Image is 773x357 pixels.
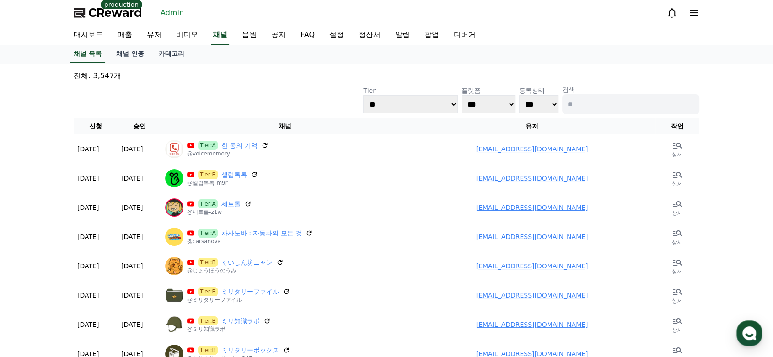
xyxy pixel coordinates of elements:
[198,287,218,296] span: Tier:B
[476,145,588,153] a: [EMAIL_ADDRESS][DOMAIN_NAME]
[519,86,558,95] p: 등록상태
[462,86,515,95] p: 플랫폼
[562,85,699,94] p: 검색
[198,346,218,355] span: Tier:B
[476,321,588,328] a: [EMAIL_ADDRESS][DOMAIN_NAME]
[118,281,176,304] a: Settings
[165,286,183,304] img: ミリタリーファイル
[221,141,258,150] a: 한 통의 기억
[77,144,99,154] p: [DATE]
[140,26,169,45] a: 유저
[66,26,110,45] a: 대시보드
[187,267,284,274] p: @じょうほうのうみ
[221,199,241,208] a: 세트롤
[476,175,588,182] a: [EMAIL_ADDRESS][DOMAIN_NAME]
[187,150,268,157] p: @voicememory
[121,320,143,329] p: [DATE]
[198,316,218,325] span: Tier:B
[363,86,457,95] p: Tier
[659,138,696,160] a: 상세
[476,204,588,211] a: [EMAIL_ADDRESS][DOMAIN_NAME]
[659,314,696,336] a: 상세
[165,315,183,334] img: ミリ知識ラボ
[187,296,290,304] p: @ミリタリーファイル
[235,26,264,45] a: 음원
[672,297,683,304] p: 상세
[672,326,683,334] p: 상세
[3,281,60,304] a: Home
[211,26,229,45] a: 채널
[121,203,143,212] p: [DATE]
[198,170,218,179] span: Tier:B
[672,239,683,246] p: 상세
[77,203,99,212] p: [DATE]
[60,281,118,304] a: Messages
[476,233,588,240] a: [EMAIL_ADDRESS][DOMAIN_NAME]
[77,232,99,241] p: [DATE]
[221,170,247,179] a: 셀럽톡톡
[157,5,188,20] a: Admin
[165,257,183,275] img: くいしん坊ニャン
[322,26,351,45] a: 설정
[672,209,683,217] p: 상세
[408,118,655,134] th: 유저
[417,26,446,45] a: 팝업
[672,268,683,275] p: 상세
[165,228,183,246] img: 차사노바 : 자동차의 모든 것
[221,316,260,325] a: ミリ知識ラボ
[388,26,417,45] a: 알림
[74,5,142,20] a: CReward
[70,45,105,63] a: 채널 목록
[672,151,683,158] p: 상세
[293,26,322,45] a: FAQ
[165,169,183,187] img: 셀럽톡톡
[74,118,118,134] th: 신청
[221,229,302,238] a: 차사노바 : 자동차의 모든 것
[655,118,699,134] th: 작업
[23,295,39,302] span: Home
[76,295,103,303] span: Messages
[88,5,142,20] span: CReward
[118,118,161,134] th: 승인
[476,292,588,299] a: [EMAIL_ADDRESS][DOMAIN_NAME]
[77,261,99,271] p: [DATE]
[198,199,218,208] span: Tier:A
[121,291,143,300] p: [DATE]
[221,346,279,355] a: ミリタリーボックス
[161,118,408,134] th: 채널
[198,229,218,238] span: Tier:A
[121,174,143,183] p: [DATE]
[476,262,588,270] a: [EMAIL_ADDRESS][DOMAIN_NAME]
[221,258,273,267] a: くいしん坊ニャン
[659,255,696,277] a: 상세
[198,258,218,267] span: Tier:B
[659,197,696,218] a: 상세
[165,140,183,158] img: 한 통의 기억
[446,26,483,45] a: 디버거
[659,226,696,248] a: 상세
[151,45,192,63] a: 카테고리
[264,26,293,45] a: 공지
[187,179,258,186] p: @셀럽톡톡-m9r
[187,208,252,216] p: @세트롤-z1w
[198,141,218,150] span: Tier:A
[169,26,205,45] a: 비디오
[77,291,99,300] p: [DATE]
[659,167,696,189] a: 상세
[187,325,271,333] p: @ミリ知識ラボ
[351,26,388,45] a: 정산서
[121,144,143,154] p: [DATE]
[121,261,143,271] p: [DATE]
[77,174,99,183] p: [DATE]
[187,238,313,245] p: @carsanova
[672,180,683,187] p: 상세
[659,284,696,306] a: 상세
[110,26,140,45] a: 매출
[109,45,151,63] a: 채널 인증
[135,295,158,302] span: Settings
[221,287,279,296] a: ミリタリーファイル
[121,232,143,241] p: [DATE]
[165,198,183,217] img: 세트롤
[77,320,99,329] p: [DATE]
[74,70,699,81] p: 전체: 3,547개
